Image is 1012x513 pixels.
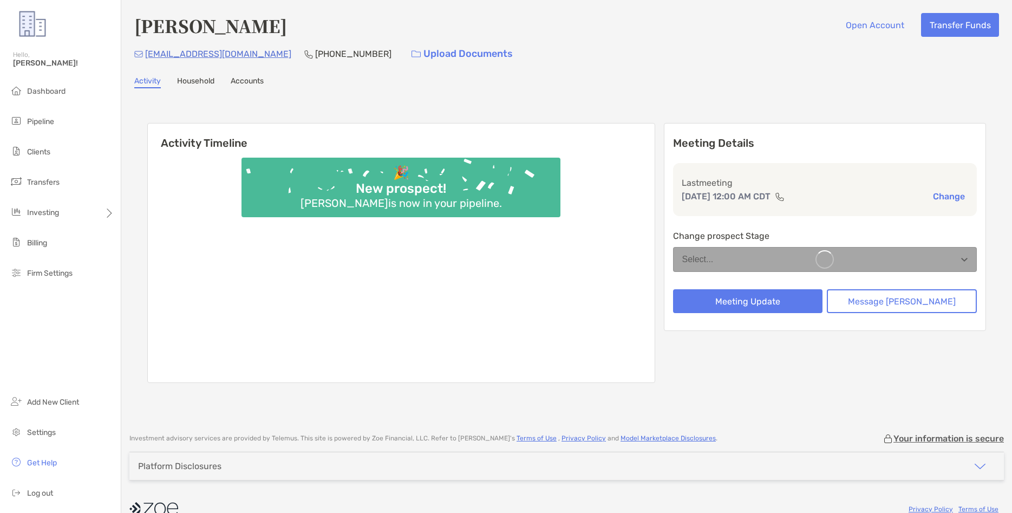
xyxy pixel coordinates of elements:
span: Log out [27,489,53,498]
p: Last meeting [682,176,969,190]
span: Dashboard [27,87,66,96]
img: transfers icon [10,175,23,188]
button: Open Account [837,13,912,37]
button: Meeting Update [673,289,823,313]
a: Activity [134,76,161,88]
span: [PERSON_NAME]! [13,59,114,68]
span: Clients [27,147,50,157]
div: [PERSON_NAME] is now in your pipeline. [296,197,506,210]
span: Firm Settings [27,269,73,278]
img: communication type [775,192,785,201]
a: Privacy Policy [562,434,606,442]
span: Get Help [27,458,57,467]
a: Terms of Use [517,434,557,442]
a: Privacy Policy [909,505,953,513]
a: Household [177,76,214,88]
span: Pipeline [27,117,54,126]
img: clients icon [10,145,23,158]
a: Terms of Use [958,505,998,513]
p: Change prospect Stage [673,229,977,243]
a: Model Marketplace Disclosures [621,434,716,442]
img: get-help icon [10,456,23,469]
button: Change [930,191,968,202]
a: Accounts [231,76,264,88]
img: Phone Icon [304,50,313,59]
img: billing icon [10,236,23,249]
img: Zoe Logo [13,4,52,43]
span: Add New Client [27,398,79,407]
img: firm-settings icon [10,266,23,279]
h4: [PERSON_NAME] [134,13,287,38]
img: logout icon [10,486,23,499]
img: Confetti [241,158,560,208]
a: Upload Documents [404,42,520,66]
span: Settings [27,428,56,437]
img: settings icon [10,425,23,438]
button: Message [PERSON_NAME] [827,289,977,313]
span: Investing [27,208,59,217]
p: [PHONE_NUMBER] [315,47,391,61]
p: [DATE] 12:00 AM CDT [682,190,771,203]
span: Billing [27,238,47,248]
span: Transfers [27,178,60,187]
img: Email Icon [134,51,143,57]
img: icon arrow [974,460,987,473]
p: Your information is secure [893,433,1004,444]
p: Investment advisory services are provided by Telemus . This site is powered by Zoe Financial, LLC... [129,434,717,443]
div: Platform Disclosures [138,461,221,471]
p: [EMAIL_ADDRESS][DOMAIN_NAME] [145,47,291,61]
img: button icon [412,50,421,58]
img: add_new_client icon [10,395,23,408]
img: dashboard icon [10,84,23,97]
img: investing icon [10,205,23,218]
p: Meeting Details [673,137,977,150]
div: New prospect! [351,181,450,197]
div: 🎉 [389,165,414,181]
img: pipeline icon [10,114,23,127]
button: Transfer Funds [921,13,999,37]
h6: Activity Timeline [148,124,655,150]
